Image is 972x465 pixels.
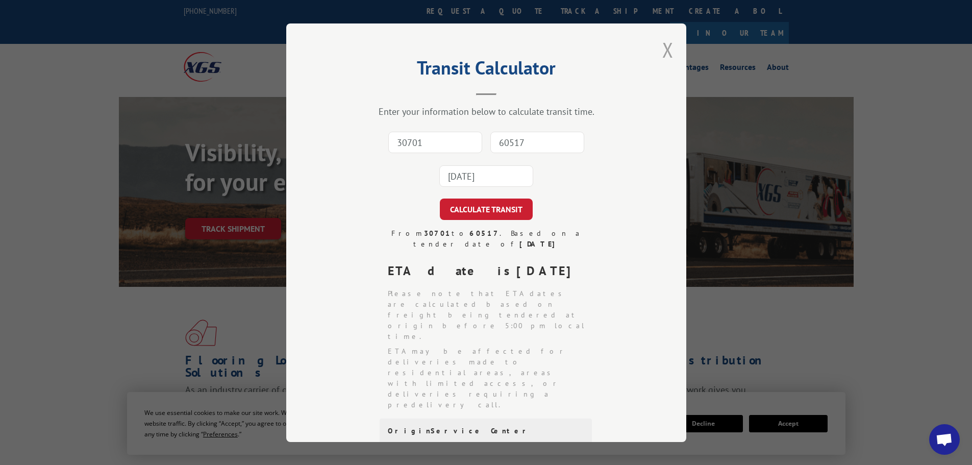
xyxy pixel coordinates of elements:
[519,239,559,249] strong: [DATE]
[337,61,635,80] h2: Transit Calculator
[388,132,482,153] input: Origin Zip
[516,263,580,279] strong: [DATE]
[337,106,635,117] div: Enter your information below to calculate transit time.
[388,262,593,280] div: ETA date is
[469,229,500,238] strong: 60517
[388,427,584,435] div: Origin Service Center
[380,228,593,250] div: From to . Based on a tender date of
[388,288,593,342] li: Please note that ETA dates are calculated based on freight being tendered at origin before 5:00 p...
[424,229,452,238] strong: 30701
[388,346,593,410] li: ETA may be affected for deliveries made to residential areas, areas with limited access, or deliv...
[929,424,960,455] div: Open chat
[439,165,533,187] input: Tender Date
[662,36,674,63] button: Close modal
[440,199,533,220] button: CALCULATE TRANSIT
[490,132,584,153] input: Dest. Zip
